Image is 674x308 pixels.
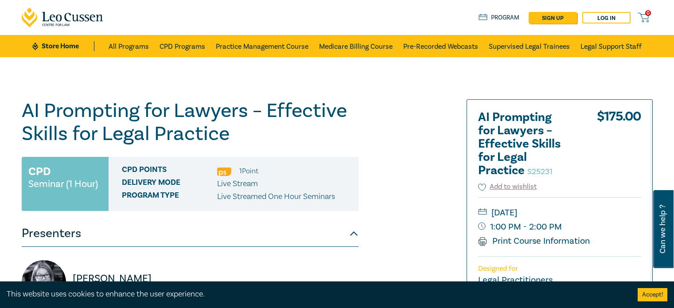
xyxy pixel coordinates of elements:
a: Medicare Billing Course [319,35,393,57]
small: 1:00 PM - 2:00 PM [478,220,641,234]
a: CPD Programs [160,35,205,57]
a: All Programs [109,35,149,57]
img: Professional Skills [217,168,231,176]
p: [PERSON_NAME] [73,272,185,286]
h3: CPD [28,164,51,179]
button: Presenters [22,220,358,247]
small: [DATE] [478,206,641,220]
h1: AI Prompting for Lawyers – Effective Skills for Legal Practice [22,99,358,145]
a: Program [479,13,520,23]
span: Delivery Mode [122,178,217,190]
small: S25231 [527,167,553,177]
button: Accept cookies [638,288,667,301]
span: Live Stream [217,179,258,189]
div: $ 175.00 [597,111,641,182]
div: This website uses cookies to enhance the user experience. [7,289,624,300]
span: CPD Points [122,165,217,177]
a: Log in [582,12,631,23]
span: Program type [122,191,217,203]
a: Store Home [32,41,94,51]
p: Live Streamed One Hour Seminars [217,191,335,203]
a: Practice Management Course [216,35,308,57]
button: Add to wishlist [478,182,537,192]
h2: AI Prompting for Lawyers – Effective Skills for Legal Practice [478,111,576,177]
small: Legal Practitioners [478,274,553,286]
small: Seminar (1 Hour) [28,179,98,188]
a: Supervised Legal Trainees [489,35,570,57]
span: 0 [645,10,651,16]
a: Pre-Recorded Webcasts [403,35,478,57]
span: Can we help ? [658,195,667,263]
a: Legal Support Staff [580,35,642,57]
img: https://s3.ap-southeast-2.amazonaws.com/leo-cussen-store-production-content/Contacts/Natalie%20Wi... [22,260,66,304]
a: Print Course Information [478,235,590,247]
p: Designed for [478,265,641,273]
li: 1 Point [239,165,258,177]
a: sign up [529,12,577,23]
